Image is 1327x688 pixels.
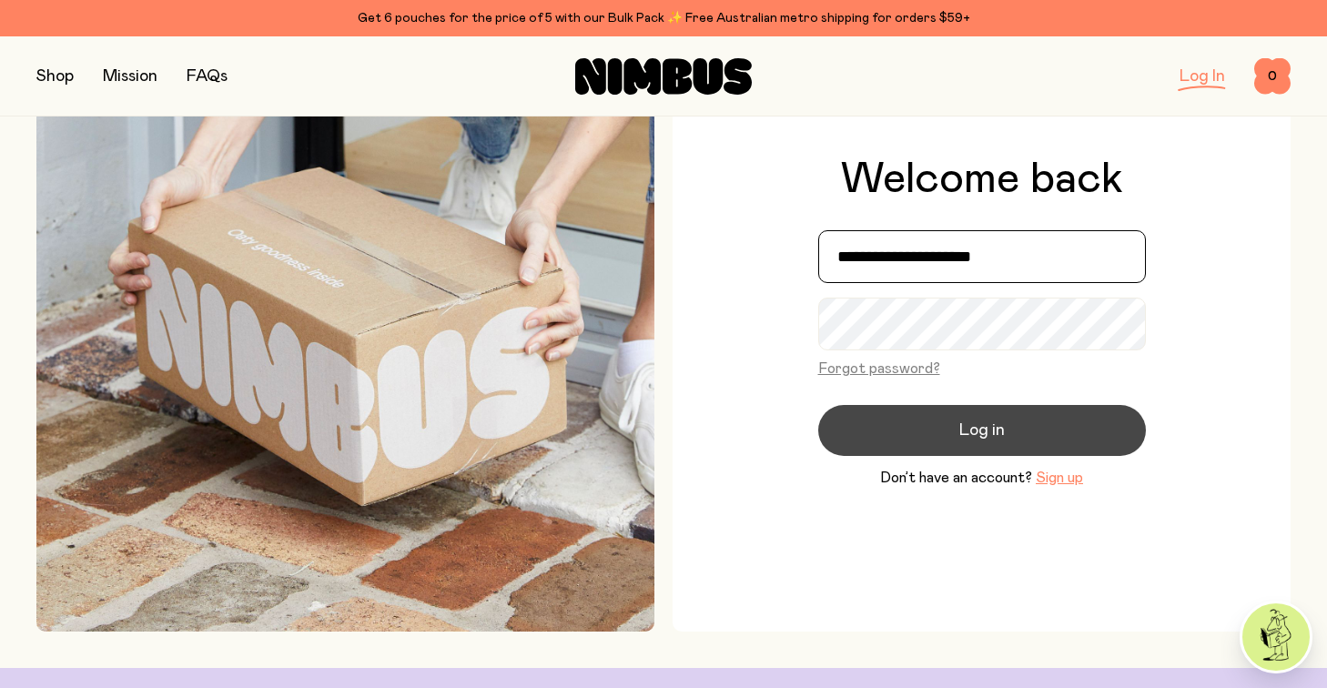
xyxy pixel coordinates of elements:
[959,418,1005,443] span: Log in
[103,68,157,85] a: Mission
[1242,603,1310,671] img: agent
[36,14,654,632] img: Picking up Nimbus mailer from doorstep
[1036,467,1083,489] button: Sign up
[818,358,940,379] button: Forgot password?
[187,68,228,85] a: FAQs
[36,7,1291,29] div: Get 6 pouches for the price of 5 with our Bulk Pack ✨ Free Australian metro shipping for orders $59+
[841,157,1123,201] h1: Welcome back
[818,405,1146,456] button: Log in
[880,467,1032,489] span: Don’t have an account?
[1180,68,1225,85] a: Log In
[1254,58,1291,95] button: 0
